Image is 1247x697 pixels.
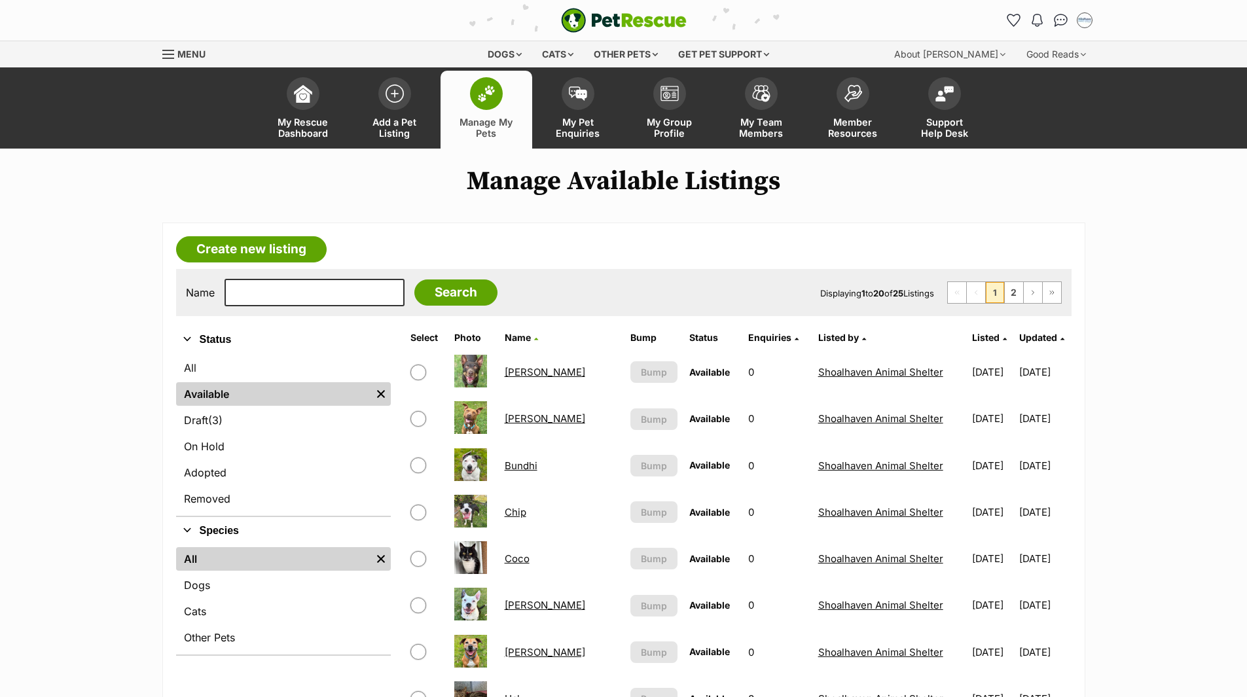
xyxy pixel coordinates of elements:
span: Bump [641,645,667,659]
a: PetRescue [561,8,687,33]
a: Shoalhaven Animal Shelter [818,412,943,425]
img: team-members-icon-5396bd8760b3fe7c0b43da4ab00e1e3bb1a5d9ba89233759b79545d2d3fc5d0d.svg [752,85,770,102]
img: manage-my-pets-icon-02211641906a0b7f246fdf0571729dbe1e7629f14944591b6c1af311fb30b64b.svg [477,85,496,102]
td: [DATE] [967,536,1018,581]
span: First page [948,282,966,303]
span: (3) [208,412,223,428]
a: Adopted [176,461,391,484]
a: [PERSON_NAME] [505,366,585,378]
td: 0 [743,536,812,581]
a: Coco [505,552,530,565]
div: Dogs [479,41,531,67]
a: Shoalhaven Animal Shelter [818,552,943,565]
td: [DATE] [1019,630,1070,675]
a: Draft [176,408,391,432]
span: My Rescue Dashboard [274,116,333,139]
img: dashboard-icon-eb2f2d2d3e046f16d808141f083e7271f6b2e854fb5c12c21221c1fb7104beca.svg [294,84,312,103]
td: [DATE] [1019,396,1070,441]
a: Updated [1019,332,1064,343]
a: Shoalhaven Animal Shelter [818,366,943,378]
span: Bump [641,552,667,565]
a: My Group Profile [624,71,715,149]
span: Manage My Pets [457,116,516,139]
a: Remove filter [371,547,391,571]
th: Bump [625,327,683,348]
a: Enquiries [748,332,799,343]
span: Menu [177,48,206,60]
a: Other Pets [176,626,391,649]
img: help-desk-icon-fdf02630f3aa405de69fd3d07c3f3aa587a6932b1a1747fa1d2bba05be0121f9.svg [935,86,954,101]
span: Bump [641,459,667,473]
button: Status [176,331,391,348]
img: add-pet-listing-icon-0afa8454b4691262ce3f59096e99ab1cd57d4a30225e0717b998d2c9b9846f56.svg [386,84,404,103]
td: [DATE] [1019,536,1070,581]
span: Updated [1019,332,1057,343]
button: Bump [630,408,678,430]
a: Name [505,332,538,343]
td: [DATE] [1019,490,1070,535]
img: Jodie Parnell profile pic [1078,14,1091,27]
img: member-resources-icon-8e73f808a243e03378d46382f2149f9095a855e16c252ad45f914b54edf8863c.svg [844,84,862,102]
a: Next page [1024,282,1042,303]
th: Select [405,327,448,348]
div: Cats [533,41,583,67]
img: group-profile-icon-3fa3cf56718a62981997c0bc7e787c4b2cf8bcc04b72c1350f741eb67cf2f40e.svg [660,86,679,101]
a: Shoalhaven Animal Shelter [818,646,943,658]
a: Favourites [1003,10,1024,31]
th: Photo [449,327,497,348]
div: Species [176,545,391,654]
span: Member Resources [823,116,882,139]
button: Bump [630,361,678,383]
div: Get pet support [669,41,778,67]
a: All [176,356,391,380]
td: 0 [743,630,812,675]
a: Listed [972,332,1007,343]
img: logo-e224e6f780fb5917bec1dbf3a21bbac754714ae5b6737aabdf751b685950b380.svg [561,8,687,33]
span: My Team Members [732,116,791,139]
span: Available [689,413,730,424]
a: [PERSON_NAME] [505,412,585,425]
span: Available [689,553,730,564]
a: Last page [1043,282,1061,303]
td: [DATE] [967,582,1018,628]
a: Bundhi [505,459,537,472]
a: My Team Members [715,71,807,149]
a: Add a Pet Listing [349,71,441,149]
span: Page 1 [986,282,1004,303]
nav: Pagination [947,281,1062,304]
span: Available [689,507,730,518]
div: About [PERSON_NAME] [885,41,1015,67]
a: Create new listing [176,236,327,262]
span: Available [689,599,730,611]
td: 0 [743,349,812,395]
a: Shoalhaven Animal Shelter [818,599,943,611]
span: Bump [641,412,667,426]
td: [DATE] [967,396,1018,441]
a: Dogs [176,573,391,597]
a: [PERSON_NAME] [505,646,585,658]
img: notifications-46538b983faf8c2785f20acdc204bb7945ddae34d4c08c2a6579f10ce5e182be.svg [1032,14,1042,27]
strong: 20 [873,288,884,298]
button: Species [176,522,391,539]
span: Name [505,332,531,343]
button: Bump [630,455,678,476]
a: All [176,547,371,571]
span: Previous page [967,282,985,303]
span: Support Help Desk [915,116,974,139]
img: chat-41dd97257d64d25036548639549fe6c8038ab92f7586957e7f3b1b290dea8141.svg [1054,14,1068,27]
span: My Pet Enquiries [549,116,607,139]
div: Other pets [585,41,667,67]
strong: 1 [861,288,865,298]
div: Good Reads [1017,41,1095,67]
td: [DATE] [967,349,1018,395]
span: Add a Pet Listing [365,116,424,139]
span: translation missing: en.admin.listings.index.attributes.enquiries [748,332,791,343]
a: Removed [176,487,391,510]
span: Displaying to of Listings [820,288,934,298]
a: Menu [162,41,215,65]
div: Status [176,353,391,516]
td: [DATE] [1019,582,1070,628]
strong: 25 [893,288,903,298]
ul: Account quick links [1003,10,1095,31]
label: Name [186,287,215,298]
